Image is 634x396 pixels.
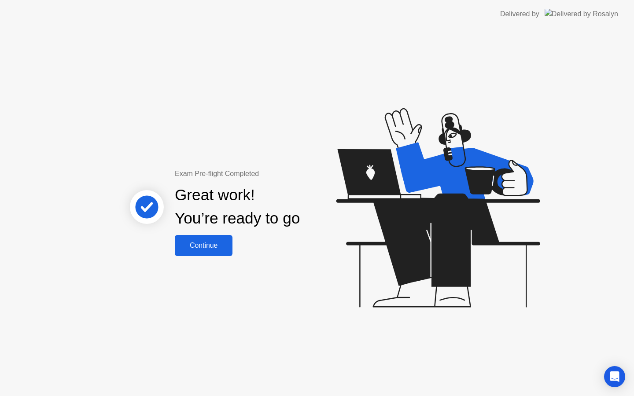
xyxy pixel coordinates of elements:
div: Open Intercom Messenger [604,366,625,387]
img: Delivered by Rosalyn [545,9,618,19]
div: Delivered by [500,9,539,19]
button: Continue [175,235,232,256]
div: Exam Pre-flight Completed [175,169,357,179]
div: Continue [177,242,230,249]
div: Great work! You’re ready to go [175,183,300,230]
